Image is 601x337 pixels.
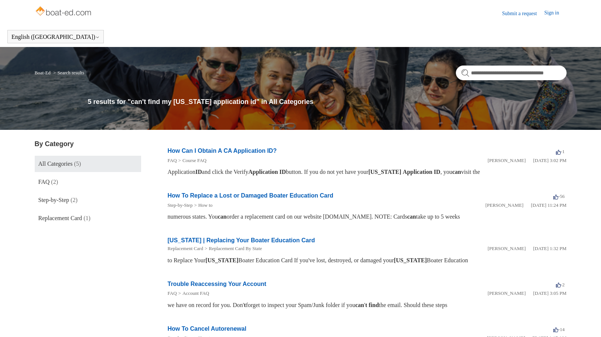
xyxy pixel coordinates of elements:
[11,34,100,40] button: English ([GEOGRAPHIC_DATA])
[369,302,379,308] em: find
[205,257,238,263] em: [US_STATE]
[35,4,93,19] img: Boat-Ed Help Center home page
[533,290,566,296] time: 01/05/2024, 15:05
[556,149,565,154] span: -1
[52,70,84,75] li: Search results
[168,202,193,209] li: Step-by-Step
[168,290,177,297] li: FAQ
[35,156,141,172] a: All Categories (5)
[168,158,177,163] a: FAQ
[182,290,209,296] a: Account FAQ
[533,158,566,163] time: 01/05/2024, 15:02
[168,290,177,296] a: FAQ
[502,10,544,17] a: Submit a request
[83,215,91,221] span: (1)
[38,197,69,203] span: Step-by-Step
[168,281,266,287] a: Trouble Reaccessing Your Account
[203,245,262,252] li: Replacement Card By State
[248,169,278,175] em: Application
[452,169,461,175] em: can
[168,202,193,208] a: Step-by-Step
[485,202,523,209] li: [PERSON_NAME]
[407,213,416,220] em: can
[368,169,401,175] em: [US_STATE]
[192,202,212,209] li: How to
[456,65,567,80] input: Search
[38,179,50,185] span: FAQ
[35,192,141,208] a: Step-by-Step (2)
[168,245,203,252] li: Replacement Card
[35,70,51,75] a: Boat-Ed
[182,158,206,163] a: Course FAQ
[195,169,202,175] em: ID
[488,245,526,252] li: [PERSON_NAME]
[553,327,564,332] span: -14
[355,302,364,308] em: can
[88,97,567,107] h1: 5 results for "can't find my [US_STATE] application id" in All Categories
[35,70,52,75] li: Boat-Ed
[168,237,315,243] a: [US_STATE] | Replacing Your Boater Education Card
[38,215,82,221] span: Replacement Card
[365,302,367,308] em: t
[35,210,141,226] a: Replacement Card (1)
[168,148,277,154] a: How Can I Obtain A CA Application ID?
[168,212,567,221] div: numerous states. You order a replacement card on our website [DOMAIN_NAME]. NOTE: Cards take up t...
[544,9,566,18] a: Sign in
[244,302,246,308] em: t
[168,157,177,164] li: FAQ
[35,174,141,190] a: FAQ (2)
[556,282,565,287] span: -2
[71,197,78,203] span: (2)
[218,213,227,220] em: can
[177,157,206,164] li: Course FAQ
[531,202,566,208] time: 03/10/2022, 23:24
[279,169,286,175] em: ID
[51,179,58,185] span: (2)
[35,139,141,149] h3: By Category
[209,246,262,251] a: Replacement Card By State
[403,169,432,175] em: Application
[488,157,526,164] li: [PERSON_NAME]
[553,193,564,199] span: -56
[74,161,81,167] span: (5)
[198,202,213,208] a: How to
[533,246,566,251] time: 05/21/2024, 13:32
[394,257,427,263] em: [US_STATE]
[168,256,567,265] div: to Replace Your Boater Education Card If you've lost, destroyed, or damaged your Boater Education
[434,169,440,175] em: ID
[177,290,209,297] li: Account FAQ
[488,290,526,297] li: [PERSON_NAME]
[168,192,334,199] a: How To Replace a Lost or Damaged Boater Education Card
[168,246,203,251] a: Replacement Card
[38,161,73,167] span: All Categories
[168,301,567,310] div: we have on record for you. Don' forget to inspect your Spam/Junk folder if you ' the email. Shoul...
[168,168,567,176] div: Application and click the Verify button. If you do not yet have your , you visit the
[168,326,246,332] a: How To Cancel Autorenewal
